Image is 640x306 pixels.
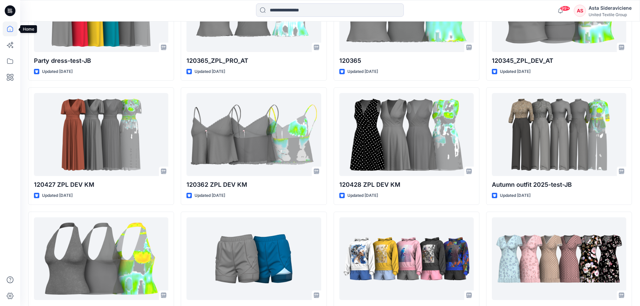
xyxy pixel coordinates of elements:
[339,56,474,65] p: 120365
[492,93,626,176] a: Autumn outfit 2025-test-JB
[500,68,530,75] p: Updated [DATE]
[42,68,73,75] p: Updated [DATE]
[42,192,73,199] p: Updated [DATE]
[347,192,378,199] p: Updated [DATE]
[34,217,168,300] a: 120350 ZPL DEV KM
[186,217,321,300] a: sortai_ZA_AT
[589,4,632,12] div: Asta Sideraviciene
[186,56,321,65] p: 120365_ZPL_PRO_AT
[339,217,474,300] a: ZA hoddie KM
[574,5,586,17] div: AS
[500,192,530,199] p: Updated [DATE]
[589,12,632,17] div: United Textile Group
[339,180,474,189] p: 120428 ZPL DEV KM
[339,93,474,176] a: 120428 ZPL DEV KM
[195,192,225,199] p: Updated [DATE]
[34,180,168,189] p: 120427 ZPL DEV KM
[186,93,321,176] a: 120362 ZPL DEV KM
[492,180,626,189] p: Autumn outfit 2025-test-JB
[34,56,168,65] p: Party dress-test-JB
[492,56,626,65] p: 120345_ZPL_DEV_AT
[195,68,225,75] p: Updated [DATE]
[34,93,168,176] a: 120427 ZPL DEV KM
[186,180,321,189] p: 120362 ZPL DEV KM
[492,217,626,300] a: floral dress ZA KM
[347,68,378,75] p: Updated [DATE]
[560,6,570,11] span: 99+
